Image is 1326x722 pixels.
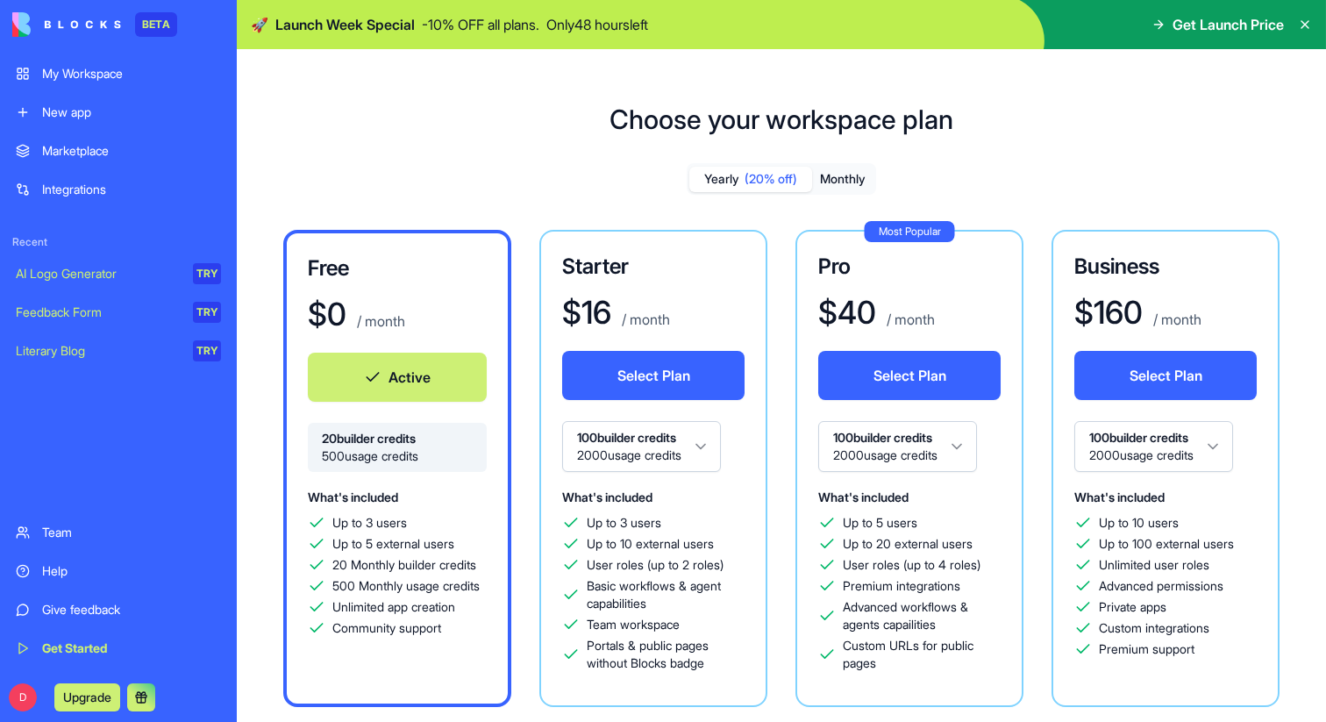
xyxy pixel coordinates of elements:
span: Premium support [1099,640,1194,658]
a: Help [5,554,232,589]
a: Get Started [5,631,232,666]
span: Custom integrations [1099,619,1209,637]
span: What's included [562,490,652,504]
span: 500 usage credits [322,447,473,465]
span: What's included [818,490,909,504]
div: Team [42,524,221,541]
img: logo [12,12,121,37]
p: / month [1150,309,1201,330]
button: Active [308,353,487,402]
span: Private apps [1099,598,1166,616]
span: Up to 20 external users [843,535,973,553]
div: TRY [193,263,221,284]
h3: Free [308,254,487,282]
div: Literary Blog [16,342,181,360]
h1: Choose your workspace plan [610,104,953,135]
span: What's included [308,490,398,504]
span: 🚀 [251,14,268,35]
span: Portals & public pages without Blocks badge [587,637,745,672]
span: Launch Week Special [275,14,415,35]
div: Most Popular [865,221,955,242]
h1: $ 160 [1074,295,1143,330]
a: My Workspace [5,56,232,91]
h3: Business [1074,253,1257,281]
span: User roles (up to 4 roles) [843,556,980,574]
span: 20 Monthly builder credits [332,556,476,574]
h1: $ 0 [308,297,346,332]
span: Recent [5,235,232,249]
h3: Pro [818,253,1001,281]
a: New app [5,95,232,130]
a: BETA [12,12,177,37]
div: My Workspace [42,65,221,82]
span: User roles (up to 2 roles) [587,556,724,574]
div: Feedback Form [16,304,181,321]
button: Monthly [812,167,873,192]
button: Upgrade [54,683,120,711]
span: Up to 3 users [587,514,661,532]
span: Unlimited app creation [332,598,455,616]
span: Up to 3 users [332,514,407,532]
span: Premium integrations [843,577,960,595]
p: / month [353,311,405,332]
span: Up to 100 external users [1099,535,1234,553]
span: Advanced permissions [1099,577,1223,595]
span: Community support [332,619,441,637]
p: / month [883,309,935,330]
div: Get Started [42,640,221,657]
div: BETA [135,12,177,37]
h1: $ 16 [562,295,611,330]
a: Give feedback [5,592,232,627]
span: Up to 10 external users [587,535,714,553]
span: Advanced workflows & agents capailities [843,598,1001,633]
p: Only 48 hours left [546,14,648,35]
div: AI Logo Generator [16,265,181,282]
span: Up to 5 users [843,514,917,532]
button: Select Plan [818,351,1001,400]
span: (20% off) [745,170,797,188]
span: Unlimited user roles [1099,556,1209,574]
span: Get Launch Price [1173,14,1284,35]
a: AI Logo GeneratorTRY [5,256,232,291]
div: Give feedback [42,601,221,618]
span: What's included [1074,490,1165,504]
h3: Starter [562,253,745,281]
span: Custom URLs for public pages [843,637,1001,672]
span: Team workspace [587,616,680,633]
div: Integrations [42,181,221,198]
button: Select Plan [562,351,745,400]
span: D [9,683,37,711]
a: Upgrade [54,688,120,705]
div: TRY [193,302,221,323]
a: Literary BlogTRY [5,333,232,368]
span: 20 builder credits [322,430,473,447]
a: Integrations [5,172,232,207]
a: Feedback FormTRY [5,295,232,330]
div: Marketplace [42,142,221,160]
p: / month [618,309,670,330]
a: Marketplace [5,133,232,168]
a: Team [5,515,232,550]
div: New app [42,104,221,121]
div: Help [42,562,221,580]
span: Up to 10 users [1099,514,1179,532]
h1: $ 40 [818,295,876,330]
p: - 10 % OFF all plans. [422,14,539,35]
button: Select Plan [1074,351,1257,400]
div: TRY [193,340,221,361]
span: 500 Monthly usage credits [332,577,480,595]
span: Basic workflows & agent capabilities [587,577,745,612]
span: Up to 5 external users [332,535,454,553]
button: Yearly [689,167,812,192]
